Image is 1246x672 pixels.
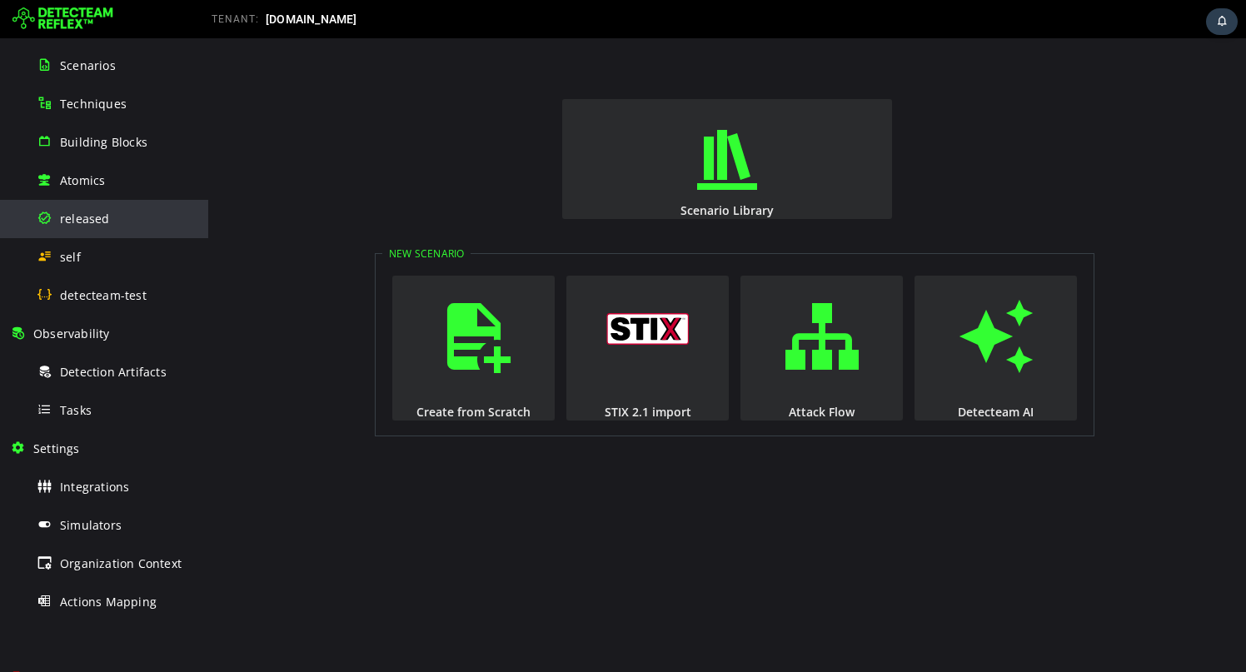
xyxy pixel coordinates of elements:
span: Observability [33,326,110,341]
span: Tasks [60,402,92,418]
span: TENANT: [212,13,259,25]
div: Scenario Library [352,164,685,180]
span: Settings [33,441,80,456]
span: self [60,249,81,265]
button: Detecteam AI [706,237,869,382]
div: Detecteam AI [705,366,870,381]
div: STIX 2.1 import [356,366,522,381]
span: Organization Context [60,555,182,571]
span: Atomics [60,172,105,188]
legend: New Scenario [174,208,262,222]
span: Simulators [60,517,122,533]
button: Scenario Library [354,61,684,181]
span: Detection Artifacts [60,364,167,380]
span: detecteam-test [60,287,147,303]
button: Create from Scratch [184,237,346,382]
span: Actions Mapping [60,594,157,610]
img: logo_stix.svg [398,275,481,306]
span: [DOMAIN_NAME] [266,12,357,26]
span: released [60,211,110,226]
span: Integrations [60,479,129,495]
span: Building Blocks [60,134,147,150]
span: Techniques [60,96,127,112]
button: STIX 2.1 import [358,237,521,382]
div: Create from Scratch [182,366,348,381]
div: Attack Flow [531,366,696,381]
span: Scenarios [60,57,116,73]
img: Detecteam logo [12,6,113,32]
div: Task Notifications [1206,8,1238,35]
button: Attack Flow [532,237,695,382]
